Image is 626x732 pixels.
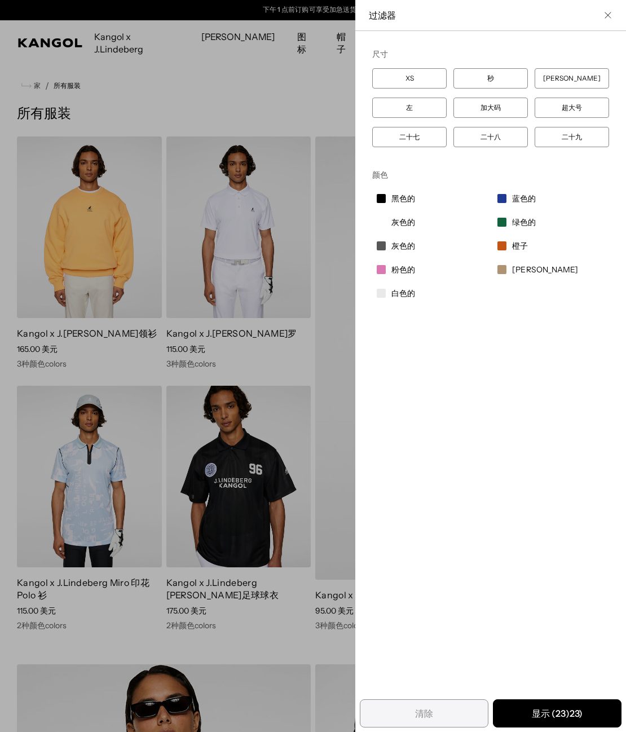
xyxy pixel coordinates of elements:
[391,241,415,251] font: 灰色的
[391,264,415,275] font: 粉色的
[372,170,388,180] font: 颜色
[562,103,582,112] font: 超大号
[556,708,566,719] font: 23
[405,74,413,82] font: XS
[480,133,501,141] font: 二十八
[603,11,612,20] button: 关闭筛选列表
[369,10,396,21] font: 过滤器
[532,708,556,719] font: 显示 (
[391,217,415,227] font: 灰色的
[406,103,413,112] font: 左
[399,133,420,141] font: 二十七
[562,133,582,141] font: 二十九
[493,699,621,727] button: 应用选定的过滤器
[566,708,570,719] font: )
[543,74,600,82] font: [PERSON_NAME]
[415,708,433,719] font: 清除
[391,193,415,204] font: 黑色的
[360,699,488,727] button: 删除所有过滤器
[480,103,501,112] font: 加大码
[512,217,536,227] font: 绿色的
[512,193,536,204] font: 蓝色的
[372,49,388,59] font: 尺寸
[487,74,494,82] font: 秒
[512,241,528,251] font: 橙子
[391,288,415,298] font: 白色的
[512,264,577,275] font: [PERSON_NAME]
